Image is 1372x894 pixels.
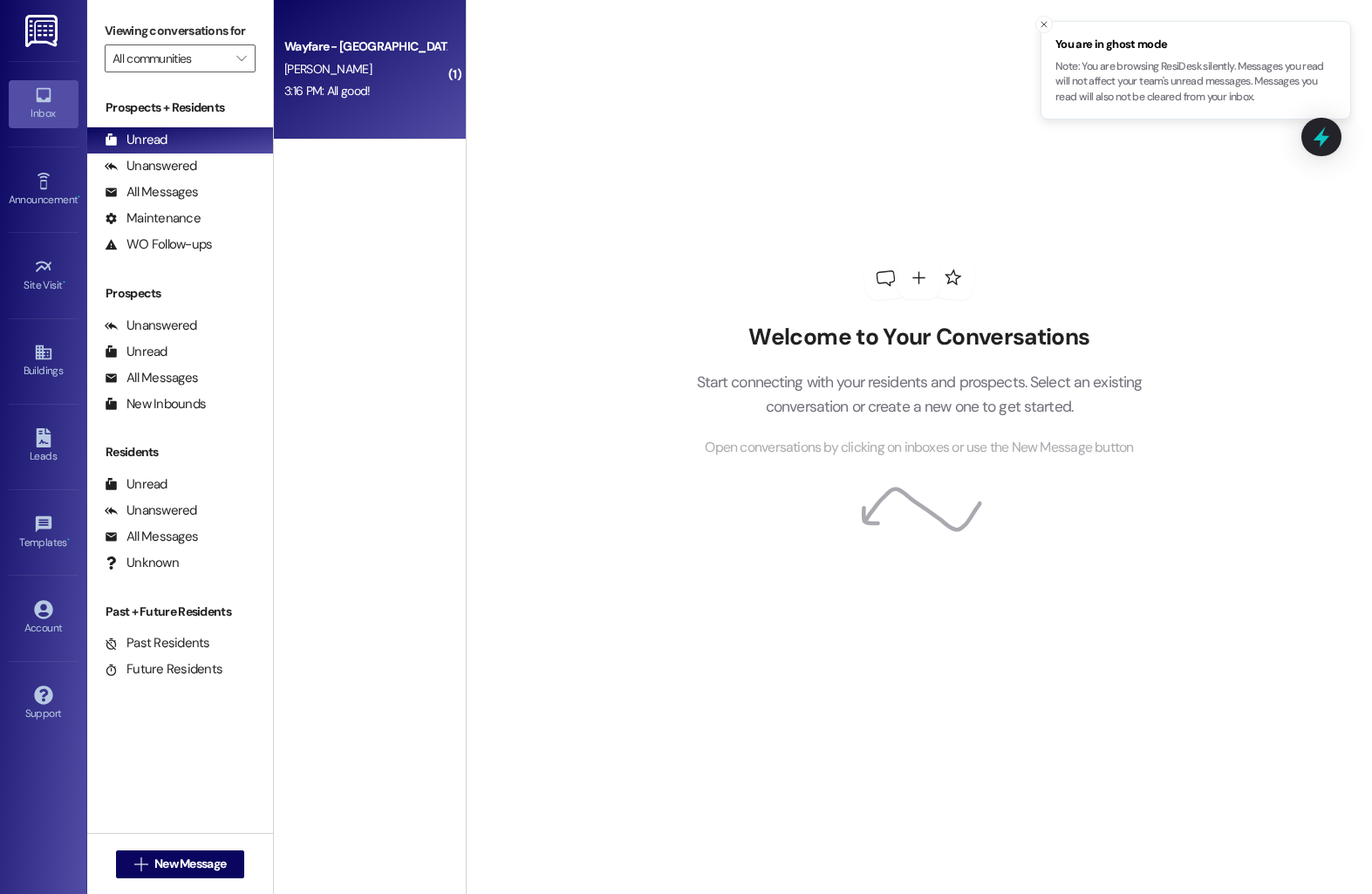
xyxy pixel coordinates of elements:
[105,475,167,494] div: Unread
[105,660,222,679] div: Future Residents
[9,680,78,727] a: Support
[113,44,228,72] input: All communities
[105,634,210,652] div: Past Residents
[87,603,273,621] div: Past + Future Residents
[9,509,78,556] a: Templates •
[105,17,256,44] label: Viewing conversations for
[87,443,273,461] div: Residents
[105,209,201,228] div: Maintenance
[1055,59,1336,106] p: Note: You are browsing ResiDesk silently. Messages you read will not affect your team's unread me...
[105,183,198,201] div: All Messages
[9,595,78,642] a: Account
[78,191,80,203] span: •
[105,235,212,254] div: WO Follow-ups
[87,284,273,303] div: Prospects
[105,343,167,361] div: Unread
[67,534,70,546] span: •
[705,437,1133,459] span: Open conversations by clicking on inboxes or use the New Message button
[236,51,246,65] i: 
[154,855,226,873] span: New Message
[284,83,370,99] div: 3:16 PM: All good!
[9,252,78,299] a: Site Visit •
[134,857,147,871] i: 
[9,80,78,127] a: Inbox
[105,554,179,572] div: Unknown
[1055,36,1336,53] span: You are in ghost mode
[9,338,78,385] a: Buildings
[284,38,446,56] div: Wayfare - [GEOGRAPHIC_DATA]
[1035,16,1053,33] button: Close toast
[105,369,198,387] div: All Messages
[63,276,65,289] span: •
[87,99,273,117] div: Prospects + Residents
[670,370,1169,420] p: Start connecting with your residents and prospects. Select an existing conversation or create a n...
[116,850,245,878] button: New Message
[670,324,1169,351] h2: Welcome to Your Conversations
[105,131,167,149] div: Unread
[105,317,197,335] div: Unanswered
[105,157,197,175] div: Unanswered
[9,423,78,470] a: Leads
[284,61,372,77] span: [PERSON_NAME]
[105,395,206,413] div: New Inbounds
[105,528,198,546] div: All Messages
[105,502,197,520] div: Unanswered
[25,15,61,47] img: ResiDesk Logo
